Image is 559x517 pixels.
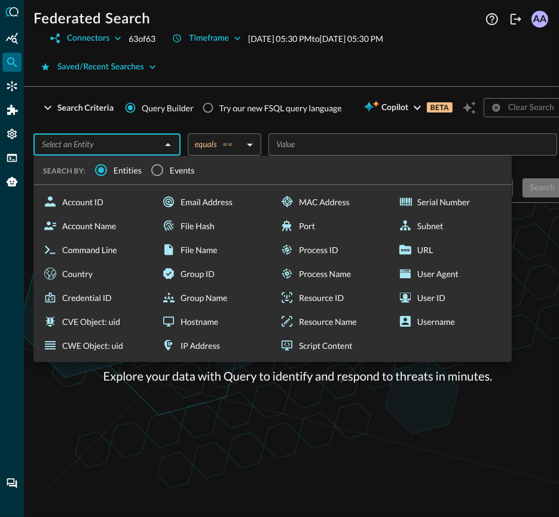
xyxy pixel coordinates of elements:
div: CWE Object: uid [38,333,152,357]
div: CVE Object: uid [38,309,152,333]
h1: Federated Search [33,10,150,29]
p: [DATE] 05:30 PM to [DATE] 05:30 PM [248,32,383,45]
button: Saved/Recent Searches [33,57,163,77]
div: Resource ID [275,285,389,309]
button: Search Criteria [33,98,121,117]
span: == [222,139,232,150]
div: Group Name [157,285,270,309]
div: URL [393,238,507,261]
span: Query Builder [142,102,194,114]
div: Username [393,309,507,333]
div: Country [38,261,152,285]
button: Timeframe [165,29,248,48]
p: 63 of 63 [129,32,155,45]
input: Value [272,137,552,152]
button: Close [160,136,176,153]
div: AA [531,11,548,28]
div: Serial Number [393,190,507,214]
div: Addons [3,101,22,120]
span: Entities [114,164,142,177]
div: Connectors [2,77,22,96]
span: Copilot [381,101,408,115]
div: Federated Search [2,53,22,72]
div: Timeframe [189,31,229,46]
span: SEARCH BY: [43,166,85,175]
p: Explore your data with Query to identify and respond to threats in minutes. [103,367,493,385]
div: Connectors [67,31,109,46]
div: Hostname [157,309,270,333]
span: Events [170,164,195,177]
div: File Name [157,238,270,261]
p: BETA [427,102,453,112]
div: Try our new FSQL query language [219,102,342,114]
div: Search Criteria [57,101,114,115]
div: Subnet [393,214,507,238]
div: Summary Insights [2,29,22,48]
div: Email Address [157,190,270,214]
div: Saved/Recent Searches [57,60,144,75]
button: Help [482,10,502,29]
div: Command Line [38,238,152,261]
div: Script Content [275,333,389,357]
button: Logout [506,10,526,29]
div: Group ID [157,261,270,285]
div: FSQL [2,148,22,168]
button: Connectors [43,29,129,48]
div: User ID [393,285,507,309]
div: Settings [2,124,22,144]
div: Credential ID [38,285,152,309]
div: Chat [2,474,22,493]
button: CopilotBETA [356,98,460,117]
div: Query Agent [2,172,22,191]
div: Port [275,214,389,238]
input: Select an Entity [37,137,157,152]
div: User Agent [393,261,507,285]
div: Account Name [38,214,152,238]
span: equals [195,139,217,150]
div: File Hash [157,214,270,238]
div: equals [195,139,242,150]
div: Resource Name [275,309,389,333]
div: Process Name [275,261,389,285]
div: IP Address [157,333,270,357]
div: Account ID [38,190,152,214]
div: Process ID [275,238,389,261]
div: MAC Address [275,190,389,214]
